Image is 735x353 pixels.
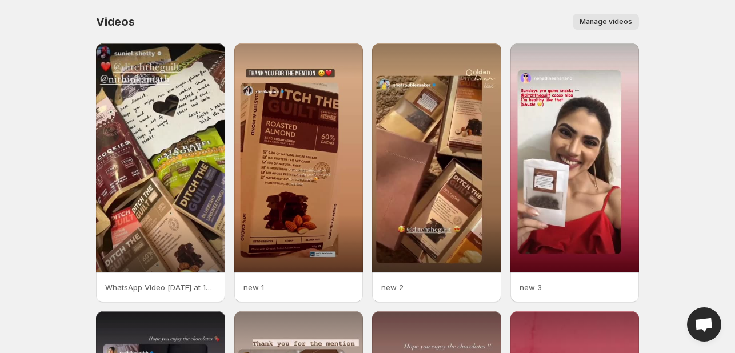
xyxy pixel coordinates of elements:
[105,282,216,293] p: WhatsApp Video [DATE] at 121458_d3693bc6
[96,15,135,29] span: Videos
[520,282,630,293] p: new 3
[580,17,632,26] span: Manage videos
[687,307,721,342] div: Open chat
[243,282,354,293] p: new 1
[573,14,639,30] button: Manage videos
[381,282,492,293] p: new 2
